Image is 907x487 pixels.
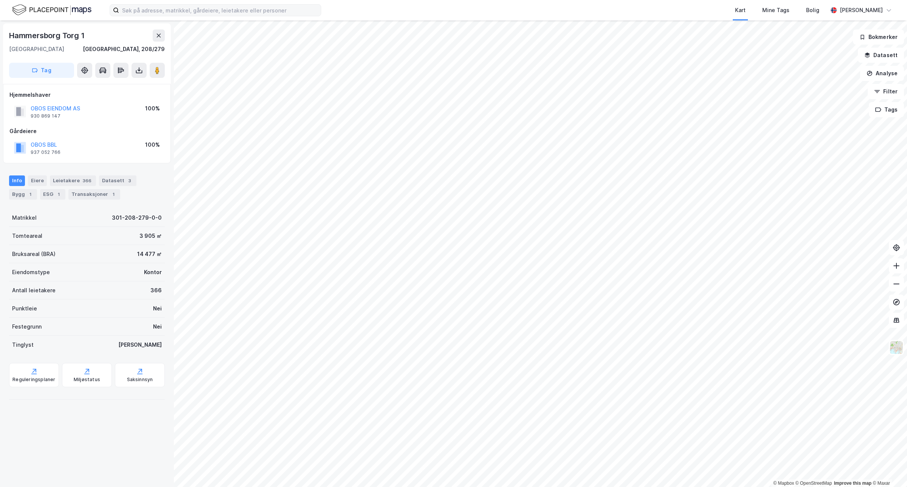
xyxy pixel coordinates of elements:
div: 1 [26,191,34,198]
button: Tag [9,63,74,78]
div: Eiere [28,175,47,186]
div: Bolig [806,6,819,15]
img: Z [889,340,904,355]
div: Kontor [144,268,162,277]
div: 1 [110,191,117,198]
div: Festegrunn [12,322,42,331]
div: 930 869 147 [31,113,60,119]
div: [PERSON_NAME] [118,340,162,349]
div: Matrikkel [12,213,37,222]
div: Bruksareal (BRA) [12,250,56,259]
iframe: Chat Widget [869,451,907,487]
div: 14 477 ㎡ [137,250,162,259]
div: Punktleie [12,304,37,313]
div: 366 [81,177,93,185]
div: ESG [40,189,65,200]
div: 100% [145,140,160,149]
div: 3 905 ㎡ [139,231,162,240]
div: [GEOGRAPHIC_DATA] [9,45,64,54]
div: Hammersborg Torg 1 [9,29,86,42]
div: Tinglyst [12,340,34,349]
button: Datasett [858,48,904,63]
div: Eiendomstype [12,268,50,277]
div: Datasett [99,175,136,186]
div: Saksinnsyn [127,377,153,383]
button: Analyse [860,66,904,81]
div: Miljøstatus [74,377,100,383]
img: logo.f888ab2527a4732fd821a326f86c7f29.svg [12,3,91,17]
div: Bygg [9,189,37,200]
div: Info [9,175,25,186]
a: Mapbox [773,481,794,486]
button: Tags [869,102,904,117]
div: 100% [145,104,160,113]
div: Antall leietakere [12,286,56,295]
div: Hjemmelshaver [9,90,164,99]
div: Tomteareal [12,231,42,240]
input: Søk på adresse, matrikkel, gårdeiere, leietakere eller personer [119,5,321,16]
div: 1 [55,191,62,198]
a: Improve this map [834,481,871,486]
div: Leietakere [50,175,96,186]
div: Nei [153,322,162,331]
div: Gårdeiere [9,127,164,136]
div: Kart [735,6,746,15]
div: 3 [126,177,133,185]
div: 366 [150,286,162,295]
div: Mine Tags [762,6,789,15]
a: OpenStreetMap [796,481,832,486]
div: Kontrollprogram for chat [869,451,907,487]
div: Reguleringsplaner [12,377,55,383]
div: [GEOGRAPHIC_DATA], 208/279 [83,45,165,54]
div: 301-208-279-0-0 [112,213,162,222]
button: Bokmerker [853,29,904,45]
div: Transaksjoner [68,189,120,200]
button: Filter [868,84,904,99]
div: Nei [153,304,162,313]
div: 937 052 766 [31,149,60,155]
div: [PERSON_NAME] [840,6,883,15]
